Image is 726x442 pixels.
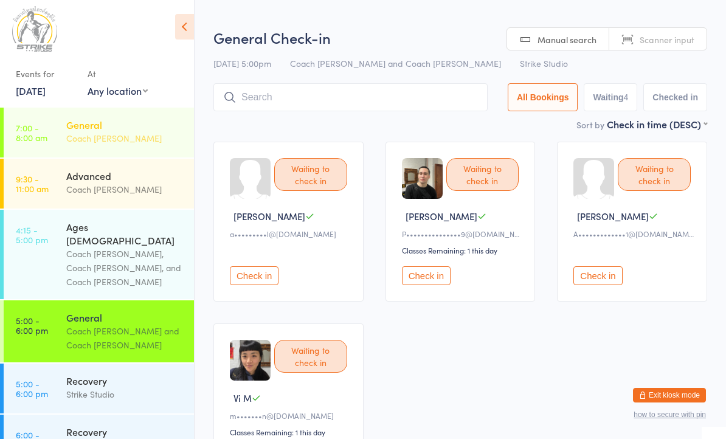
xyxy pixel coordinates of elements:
[274,343,347,376] div: Waiting to check in
[66,327,184,355] div: Coach [PERSON_NAME] and Coach [PERSON_NAME]
[274,161,347,194] div: Waiting to check in
[4,303,194,365] a: 5:00 -6:00 pmGeneralCoach [PERSON_NAME] and Coach [PERSON_NAME]
[230,269,278,288] button: Check in
[290,60,501,72] span: Coach [PERSON_NAME] and Coach [PERSON_NAME]
[577,213,649,226] span: [PERSON_NAME]
[66,250,184,292] div: Coach [PERSON_NAME], Coach [PERSON_NAME], and Coach [PERSON_NAME]
[584,86,637,114] button: Waiting4
[16,382,48,401] time: 5:00 - 6:00 pm
[66,314,184,327] div: General
[4,162,194,212] a: 9:30 -11:00 amAdvancedCoach [PERSON_NAME]
[233,213,305,226] span: [PERSON_NAME]
[213,30,707,50] h2: General Check-in
[4,367,194,416] a: 5:00 -6:00 pmRecoveryStrike Studio
[4,213,194,302] a: 4:15 -5:00 pmAges [DEMOGRAPHIC_DATA]Coach [PERSON_NAME], Coach [PERSON_NAME], and Coach [PERSON_N...
[66,377,184,390] div: Recovery
[643,86,707,114] button: Checked in
[16,319,48,338] time: 5:00 - 6:00 pm
[66,223,184,250] div: Ages [DEMOGRAPHIC_DATA]
[230,232,351,242] div: a•••••••••l@[DOMAIN_NAME]
[634,413,706,422] button: how to secure with pin
[66,390,184,404] div: Strike Studio
[640,36,694,49] span: Scanner input
[16,67,75,87] div: Events for
[213,86,488,114] input: Search
[88,67,148,87] div: At
[4,111,194,161] a: 7:00 -8:00 amGeneralCoach [PERSON_NAME]
[66,428,184,441] div: Recovery
[16,228,48,247] time: 4:15 - 5:00 pm
[402,161,443,202] img: image1759993801.png
[573,269,622,288] button: Check in
[66,185,184,199] div: Coach [PERSON_NAME]
[66,172,184,185] div: Advanced
[88,87,148,100] div: Any location
[508,86,578,114] button: All Bookings
[406,213,477,226] span: [PERSON_NAME]
[233,395,252,407] span: Vi M
[230,413,351,424] div: m•••••••n@[DOMAIN_NAME]
[66,134,184,148] div: Coach [PERSON_NAME]
[633,391,706,406] button: Exit kiosk mode
[446,161,519,194] div: Waiting to check in
[402,232,523,242] div: P•••••••••••••••9@[DOMAIN_NAME]
[230,430,351,440] div: Classes Remaining: 1 this day
[16,177,49,196] time: 9:30 - 11:00 am
[213,60,271,72] span: [DATE] 5:00pm
[607,120,707,134] div: Check in time (DESC)
[66,121,184,134] div: General
[230,343,271,384] img: image1758524678.png
[520,60,568,72] span: Strike Studio
[624,95,629,105] div: 4
[12,9,57,55] img: Strike Studio
[576,122,604,134] label: Sort by
[402,269,451,288] button: Check in
[538,36,596,49] span: Manual search
[573,232,694,242] div: A•••••••••••••1@[DOMAIN_NAME]
[16,87,46,100] a: [DATE]
[16,126,47,145] time: 7:00 - 8:00 am
[618,161,691,194] div: Waiting to check in
[402,248,523,258] div: Classes Remaining: 1 this day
